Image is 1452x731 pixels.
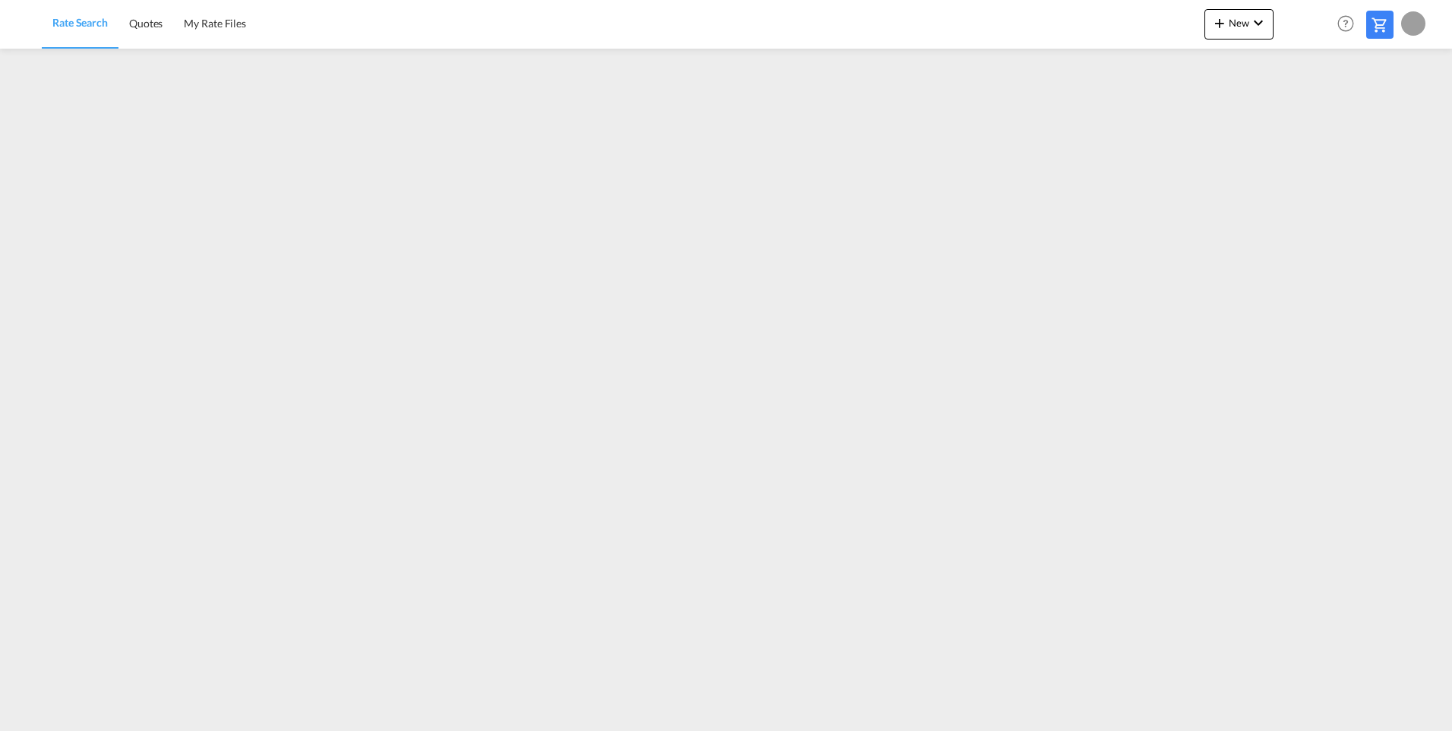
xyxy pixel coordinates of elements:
md-icon: icon-plus 400-fg [1211,14,1229,32]
span: Quotes [129,17,163,30]
button: icon-plus 400-fgNewicon-chevron-down [1204,9,1274,40]
span: Help [1333,11,1359,36]
div: Help [1333,11,1366,38]
span: My Rate Files [184,17,246,30]
md-icon: icon-chevron-down [1249,14,1267,32]
span: New [1211,17,1267,29]
span: Rate Search [52,16,108,29]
